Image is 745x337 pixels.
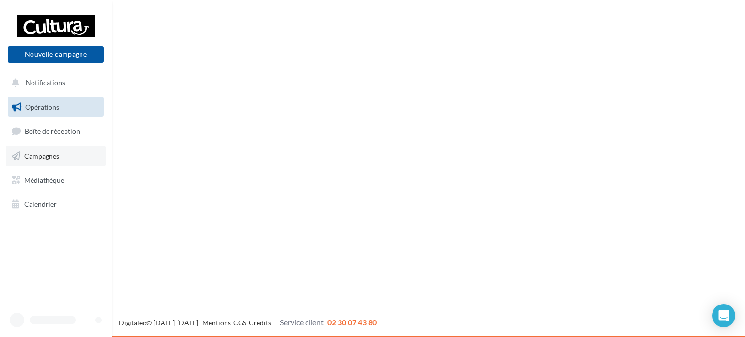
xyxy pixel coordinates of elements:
a: Mentions [202,319,231,327]
a: Crédits [249,319,271,327]
button: Nouvelle campagne [8,46,104,63]
span: 02 30 07 43 80 [327,318,377,327]
span: Boîte de réception [25,127,80,135]
span: © [DATE]-[DATE] - - - [119,319,377,327]
a: CGS [233,319,246,327]
span: Opérations [25,103,59,111]
a: Boîte de réception [6,121,106,142]
a: Campagnes [6,146,106,166]
span: Service client [280,318,324,327]
a: Digitaleo [119,319,146,327]
a: Calendrier [6,194,106,214]
span: Campagnes [24,152,59,160]
button: Notifications [6,73,102,93]
span: Médiathèque [24,176,64,184]
div: Open Intercom Messenger [712,304,735,327]
span: Calendrier [24,200,57,208]
a: Opérations [6,97,106,117]
a: Médiathèque [6,170,106,191]
span: Notifications [26,79,65,87]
